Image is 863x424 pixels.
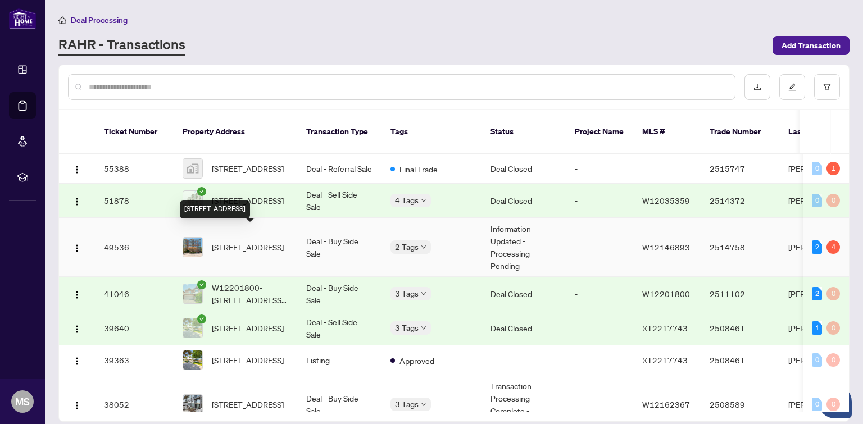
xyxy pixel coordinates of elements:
[826,162,840,175] div: 1
[566,154,633,184] td: -
[814,74,840,100] button: filter
[72,197,81,206] img: Logo
[826,287,840,300] div: 0
[72,357,81,366] img: Logo
[95,218,174,277] td: 49536
[183,238,202,257] img: thumbnail-img
[395,321,419,334] span: 3 Tags
[566,110,633,154] th: Project Name
[421,325,426,331] span: down
[701,311,779,345] td: 2508461
[482,154,566,184] td: Deal Closed
[701,110,779,154] th: Trade Number
[395,398,419,411] span: 3 Tags
[633,110,701,154] th: MLS #
[701,218,779,277] td: 2514758
[779,74,805,100] button: edit
[297,345,381,375] td: Listing
[826,240,840,254] div: 4
[642,195,690,206] span: W12035359
[642,289,690,299] span: W12201800
[399,163,438,175] span: Final Trade
[701,184,779,218] td: 2514372
[399,354,434,367] span: Approved
[566,184,633,218] td: -
[72,325,81,334] img: Logo
[212,322,284,334] span: [STREET_ADDRESS]
[183,159,202,178] img: thumbnail-img
[212,241,284,253] span: [STREET_ADDRESS]
[826,321,840,335] div: 0
[395,287,419,300] span: 3 Tags
[95,277,174,311] td: 41046
[72,165,81,174] img: Logo
[753,83,761,91] span: download
[381,110,482,154] th: Tags
[395,194,419,207] span: 4 Tags
[826,194,840,207] div: 0
[68,159,86,177] button: Logo
[782,37,841,54] span: Add Transaction
[68,238,86,256] button: Logo
[812,398,822,411] div: 0
[482,311,566,345] td: Deal Closed
[68,395,86,413] button: Logo
[58,35,185,56] a: RAHR - Transactions
[183,350,202,370] img: thumbnail-img
[566,345,633,375] td: -
[15,394,30,409] span: MS
[482,110,566,154] th: Status
[72,401,81,410] img: Logo
[95,184,174,218] td: 51878
[212,194,284,207] span: [STREET_ADDRESS]
[642,242,690,252] span: W12146893
[421,244,426,250] span: down
[212,162,284,175] span: [STREET_ADDRESS]
[183,191,202,210] img: thumbnail-img
[812,162,822,175] div: 0
[58,16,66,24] span: home
[812,287,822,300] div: 2
[823,83,831,91] span: filter
[68,351,86,369] button: Logo
[812,194,822,207] div: 0
[482,277,566,311] td: Deal Closed
[744,74,770,100] button: download
[68,192,86,209] button: Logo
[701,345,779,375] td: 2508461
[68,319,86,337] button: Logo
[826,353,840,367] div: 0
[297,184,381,218] td: Deal - Sell Side Sale
[566,311,633,345] td: -
[482,218,566,277] td: Information Updated - Processing Pending
[183,318,202,338] img: thumbnail-img
[183,284,202,303] img: thumbnail-img
[212,398,284,411] span: [STREET_ADDRESS]
[812,240,822,254] div: 2
[642,355,688,365] span: X12217743
[297,154,381,184] td: Deal - Referral Sale
[812,353,822,367] div: 0
[71,15,128,25] span: Deal Processing
[421,198,426,203] span: down
[72,290,81,299] img: Logo
[72,244,81,253] img: Logo
[482,184,566,218] td: Deal Closed
[421,291,426,297] span: down
[197,314,206,323] span: check-circle
[482,345,566,375] td: -
[95,110,174,154] th: Ticket Number
[180,200,250,218] div: [STREET_ADDRESS]
[212,281,288,306] span: W12201800-[STREET_ADDRESS][PERSON_NAME][PERSON_NAME]
[773,36,850,55] button: Add Transaction
[421,402,426,407] span: down
[183,395,202,414] img: thumbnail-img
[642,399,690,409] span: W12162367
[297,277,381,311] td: Deal - Buy Side Sale
[297,311,381,345] td: Deal - Sell Side Sale
[566,277,633,311] td: -
[95,345,174,375] td: 39363
[212,354,284,366] span: [STREET_ADDRESS]
[95,154,174,184] td: 55388
[68,285,86,303] button: Logo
